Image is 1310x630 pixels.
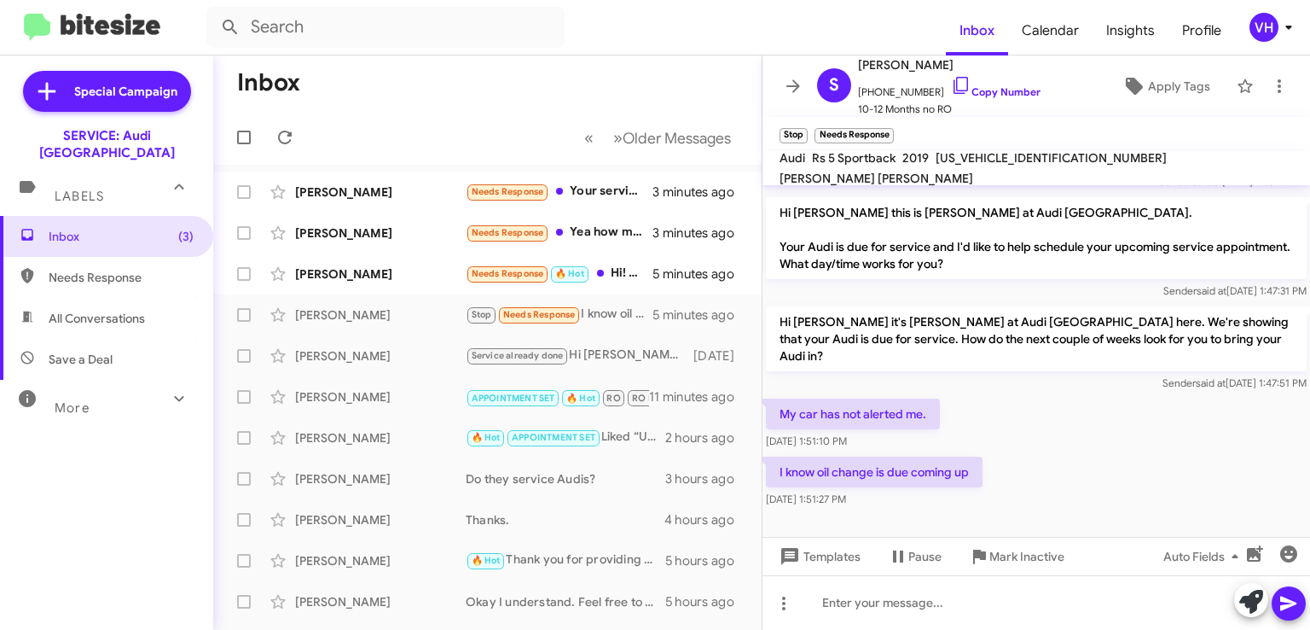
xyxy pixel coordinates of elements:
span: Pause [908,541,942,572]
a: Copy Number [951,85,1040,98]
p: I know oil change is due coming up [766,457,982,487]
div: Yea how much would it be for an oil change [466,223,652,242]
span: Needs Response [472,186,544,197]
div: [PERSON_NAME] [295,347,466,365]
div: [PERSON_NAME] [295,388,466,405]
div: [PERSON_NAME] [295,265,466,283]
span: Sender [DATE] 1:47:51 PM [1162,376,1307,389]
a: Inbox [946,6,1008,55]
span: [DATE] 1:51:10 PM [766,435,847,447]
p: My car has not alerted me. [766,399,940,429]
span: Sender [DATE] 1:47:31 PM [1163,284,1307,297]
span: Inbox [49,228,194,245]
div: 5 minutes ago [652,265,748,283]
div: VH [1249,13,1278,42]
button: Previous [574,120,604,155]
span: Audi [780,150,805,166]
div: Your service center is terrible I won't be coming to that location thanks [466,182,652,201]
div: [PERSON_NAME] [295,184,466,201]
div: Liked “Unfortunately due to the age of the vehicle, you don't qualify for a loaner. If we have an... [466,428,665,447]
span: APPOINTMENT SET [512,432,595,443]
span: 🔥 Hot [472,555,501,566]
a: Profile [1168,6,1235,55]
button: Pause [874,541,955,572]
span: Needs Response [49,269,194,286]
span: RO Responded [632,393,698,404]
div: 3 hours ago [665,470,748,487]
span: 🔥 Hot [555,268,584,279]
span: Auto Fields [1163,541,1245,572]
span: [US_VEHICLE_IDENTIFICATION_NUMBER] [936,150,1167,166]
span: 🔥 Hot [472,432,501,443]
span: 2019 [902,150,929,166]
small: Needs Response [814,128,893,143]
div: Okay I understand. Feel free to reach out if I can help in the future!👍 [466,593,665,610]
span: Apply Tags [1148,71,1210,102]
div: 5 hours ago [665,552,748,569]
div: Do they service Audis? [466,470,665,487]
span: More [55,400,90,416]
span: S [829,72,839,99]
span: Needs Response [472,227,544,238]
span: APPOINTMENT SET [472,393,555,404]
span: [DATE] 1:51:27 PM [766,493,846,505]
a: Calendar [1008,6,1093,55]
div: Thank you for providing that. Yes, you still have your last pre-paid maintenance with Audi Care f... [466,551,665,570]
div: 3 minutes ago [652,225,748,242]
div: [PERSON_NAME] [295,593,466,610]
div: Hi [PERSON_NAME] this is [PERSON_NAME] at Audi [GEOGRAPHIC_DATA]. I wanted to check in with you a... [466,346,693,365]
p: Hi [PERSON_NAME] it's [PERSON_NAME] at Audi [GEOGRAPHIC_DATA] here. We're showing that your Audi ... [766,306,1307,371]
span: « [584,127,594,149]
div: [PERSON_NAME] [295,552,466,569]
div: Thanks. [466,511,664,528]
div: [DATE] [693,347,748,365]
div: Hi! Any day after 3:30? Will that work? [466,264,652,283]
div: [PERSON_NAME] [295,306,466,324]
a: Insights [1093,6,1168,55]
span: Older Messages [623,129,731,148]
input: Search [206,7,565,48]
span: 🔥 Hot [566,393,595,404]
span: said at [1196,376,1226,389]
button: VH [1235,13,1291,42]
div: [PERSON_NAME] [295,470,466,487]
span: 10-12 Months no RO [858,101,1040,118]
span: [PERSON_NAME] [858,55,1040,75]
span: Save a Deal [49,351,113,368]
span: Templates [776,541,861,572]
span: (3) [178,228,194,245]
button: Mark Inactive [955,541,1078,572]
span: RO [606,393,620,404]
small: Stop [780,128,808,143]
p: Hi [PERSON_NAME] this is [PERSON_NAME] at Audi [GEOGRAPHIC_DATA]. Your Audi is due for service an... [766,197,1307,279]
span: » [613,127,623,149]
span: Needs Response [472,268,544,279]
div: [PERSON_NAME] [295,225,466,242]
span: Service already done [472,350,564,361]
span: Rs 5 Sportback [812,150,896,166]
span: Stop [472,309,492,320]
h1: Inbox [237,69,300,96]
span: said at [1197,284,1226,297]
div: 11 minutes ago [649,388,748,405]
div: [PERSON_NAME] [295,429,466,446]
span: All Conversations [49,310,145,327]
div: 5 hours ago [665,593,748,610]
span: Needs Response [503,309,576,320]
div: 5 minutes ago [652,306,748,324]
span: [PERSON_NAME] [PERSON_NAME] [780,171,973,186]
div: I know oil change is due coming up [466,305,652,324]
div: 2 hours ago [665,429,748,446]
nav: Page navigation example [575,120,741,155]
span: Special Campaign [74,83,177,100]
div: 4 hours ago [664,511,748,528]
button: Next [603,120,741,155]
div: [PERSON_NAME] [295,511,466,528]
div: 3 minutes ago [652,184,748,201]
div: Ok, thank you for telling me. He just told me. [466,386,649,407]
a: Special Campaign [23,71,191,112]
